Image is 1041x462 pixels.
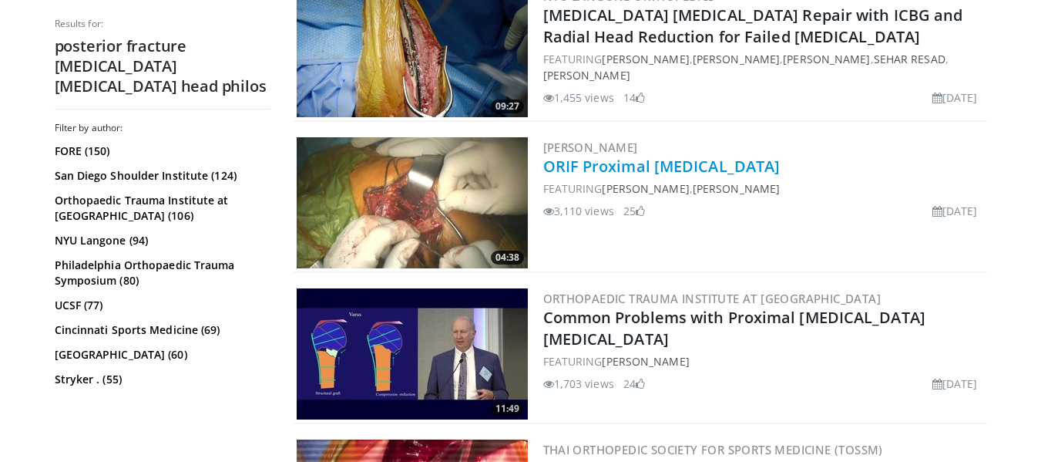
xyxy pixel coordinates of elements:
a: Orthopaedic Trauma Institute at [GEOGRAPHIC_DATA] (106) [55,193,267,224]
li: [DATE] [932,89,978,106]
a: Cincinnati Sports Medicine (69) [55,322,267,338]
a: [PERSON_NAME] [543,140,638,155]
img: 5f0002a1-9436-4b80-9a5d-3af8087f73e7.300x170_q85_crop-smart_upscale.jpg [297,137,528,268]
a: ORIF Proximal [MEDICAL_DATA] [543,156,781,177]
a: [PERSON_NAME] [602,52,689,66]
a: UCSF (77) [55,298,267,313]
a: [GEOGRAPHIC_DATA] (60) [55,347,267,363]
li: 14 [623,89,645,106]
a: Common Problems with Proximal [MEDICAL_DATA] [MEDICAL_DATA] [543,307,925,349]
h2: posterior fracture [MEDICAL_DATA] [MEDICAL_DATA] head philos [55,36,270,96]
span: 04:38 [491,251,524,265]
a: Thai Orthopedic Society for Sports Medicine (TOSSM) [543,442,883,457]
a: NYU Langone (94) [55,233,267,248]
a: Philadelphia Orthopaedic Trauma Symposium (80) [55,258,267,288]
li: 25 [623,203,645,219]
p: Results for: [55,18,270,30]
h3: Filter by author: [55,122,270,134]
span: 09:27 [491,99,524,113]
a: [PERSON_NAME] [783,52,870,66]
a: 11:49 [297,288,528,420]
a: [PERSON_NAME] [602,181,689,196]
a: Stryker . (55) [55,372,267,387]
a: Sehar Resad [874,52,945,66]
div: FEATURING , , , , [543,51,984,83]
li: [DATE] [932,203,978,219]
a: [PERSON_NAME] [693,181,780,196]
span: 11:49 [491,402,524,416]
li: 24 [623,376,645,392]
a: Orthopaedic Trauma Institute at [GEOGRAPHIC_DATA] [543,291,881,306]
a: San Diego Shoulder Institute (124) [55,168,267,184]
li: 1,455 views [543,89,614,106]
div: FEATURING , [543,180,984,197]
li: 1,703 views [543,376,614,392]
li: [DATE] [932,376,978,392]
li: 3,110 views [543,203,614,219]
a: [PERSON_NAME] [543,68,630,83]
a: [PERSON_NAME] [602,354,689,369]
div: FEATURING [543,353,984,369]
a: FORE (150) [55,143,267,159]
a: [PERSON_NAME] [693,52,780,66]
img: 47dbfc6a-f512-402c-99fc-b4afd6b2c205.300x170_q85_crop-smart_upscale.jpg [297,288,528,420]
a: [MEDICAL_DATA] [MEDICAL_DATA] Repair with ICBG and Radial Head Reduction for Failed [MEDICAL_DATA] [543,5,963,47]
a: 04:38 [297,137,528,268]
